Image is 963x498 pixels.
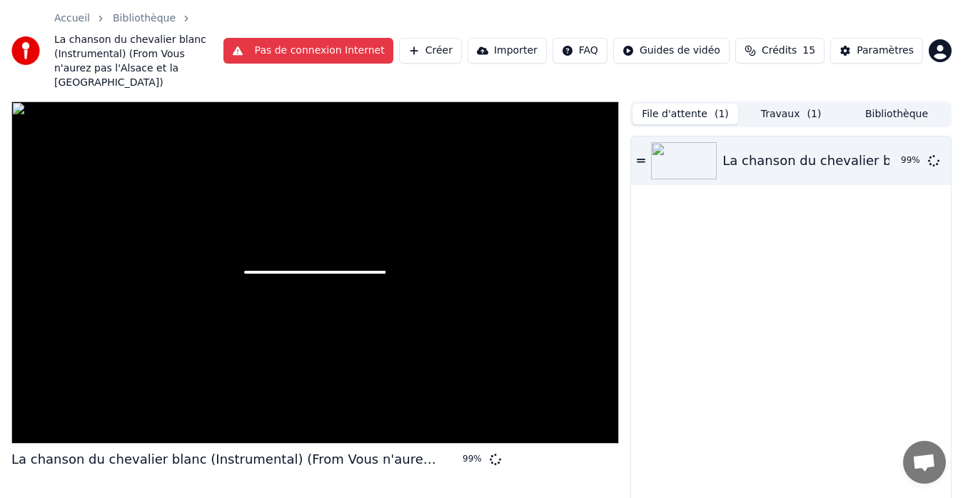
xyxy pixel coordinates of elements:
[830,38,923,64] button: Paramètres
[463,454,484,465] div: 99 %
[715,107,729,121] span: ( 1 )
[632,104,738,124] button: File d'attente
[844,104,949,124] button: Bibliothèque
[735,38,825,64] button: Crédits15
[54,11,90,26] a: Accueil
[738,104,844,124] button: Travaux
[807,107,822,121] span: ( 1 )
[223,38,393,64] button: Pas de connexion Internet
[113,11,176,26] a: Bibliothèque
[399,38,462,64] button: Créer
[762,44,797,58] span: Crédits
[11,36,40,65] img: youka
[54,33,223,90] span: La chanson du chevalier blanc (Instrumental) (From Vous n'aurez pas l'Alsace et la [GEOGRAPHIC_DA...
[901,155,922,166] div: 99 %
[903,441,946,484] div: Ouvrir le chat
[802,44,815,58] span: 15
[468,38,547,64] button: Importer
[54,11,223,90] nav: breadcrumb
[553,38,607,64] button: FAQ
[857,44,914,58] div: Paramètres
[11,449,440,469] div: La chanson du chevalier blanc (Instrumental) (From Vous n'aurez pas l'Alsace et la [GEOGRAPHIC_DA...
[613,38,730,64] button: Guides de vidéo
